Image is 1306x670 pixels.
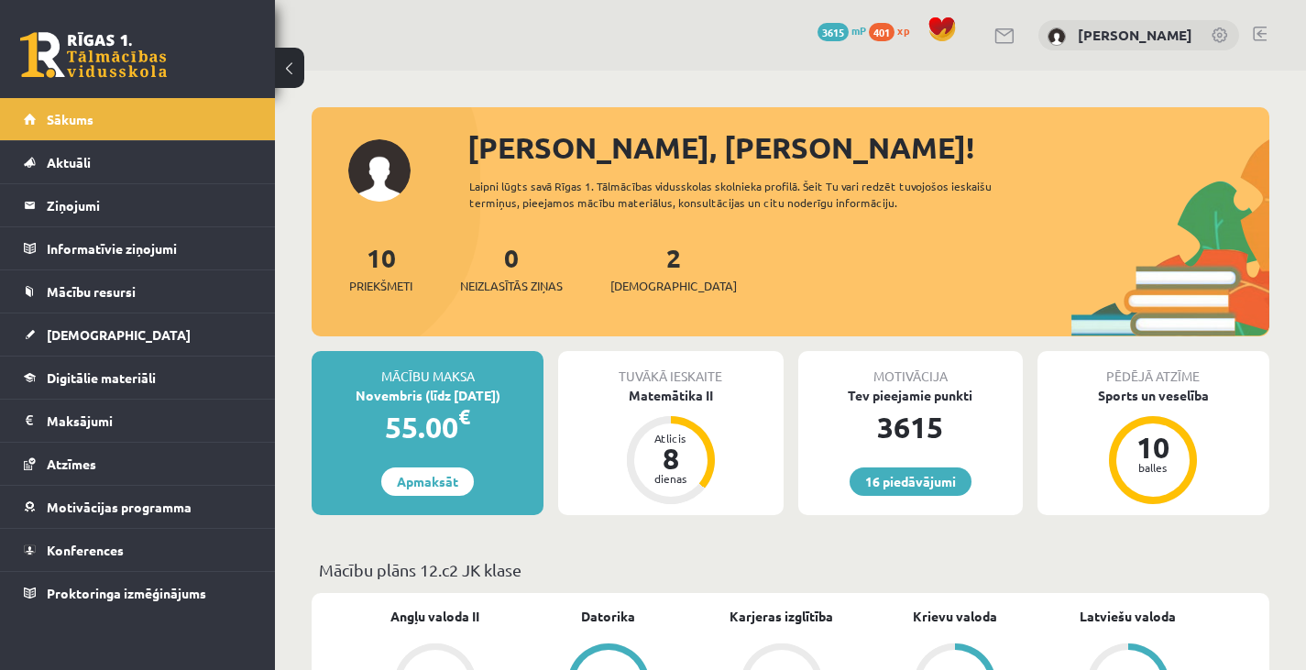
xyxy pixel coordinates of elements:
[869,23,918,38] a: 401 xp
[312,351,543,386] div: Mācību maksa
[798,405,1023,449] div: 3615
[24,357,252,399] a: Digitālie materiāli
[319,557,1262,582] p: Mācību plāns 12.c2 JK klase
[1037,386,1269,405] div: Sports un veselība
[24,443,252,485] a: Atzīmes
[850,467,971,496] a: 16 piedāvājumi
[1078,26,1192,44] a: [PERSON_NAME]
[24,98,252,140] a: Sākums
[818,23,849,41] span: 3615
[1125,433,1180,462] div: 10
[869,23,894,41] span: 401
[24,227,252,269] a: Informatīvie ziņojumi
[460,277,563,295] span: Neizlasītās ziņas
[610,241,737,295] a: 2[DEMOGRAPHIC_DATA]
[460,241,563,295] a: 0Neizlasītās ziņas
[312,386,543,405] div: Novembris (līdz [DATE])
[47,369,156,386] span: Digitālie materiāli
[643,473,698,484] div: dienas
[349,277,412,295] span: Priekšmeti
[818,23,866,38] a: 3615 mP
[24,486,252,528] a: Motivācijas programma
[1125,462,1180,473] div: balles
[798,386,1023,405] div: Tev pieejamie punkti
[1037,386,1269,507] a: Sports un veselība 10 balles
[798,351,1023,386] div: Motivācija
[24,529,252,571] a: Konferences
[47,400,252,442] legend: Maksājumi
[24,313,252,356] a: [DEMOGRAPHIC_DATA]
[581,607,635,626] a: Datorika
[24,270,252,313] a: Mācību resursi
[558,351,783,386] div: Tuvākā ieskaite
[47,184,252,226] legend: Ziņojumi
[913,607,997,626] a: Krievu valoda
[47,326,191,343] span: [DEMOGRAPHIC_DATA]
[349,241,412,295] a: 10Priekšmeti
[1037,351,1269,386] div: Pēdējā atzīme
[47,542,124,558] span: Konferences
[458,403,470,430] span: €
[643,433,698,444] div: Atlicis
[610,277,737,295] span: [DEMOGRAPHIC_DATA]
[381,467,474,496] a: Apmaksāt
[1080,607,1176,626] a: Latviešu valoda
[24,400,252,442] a: Maksājumi
[558,386,783,405] div: Matemātika II
[47,585,206,601] span: Proktoringa izmēģinājums
[47,111,93,127] span: Sākums
[47,499,192,515] span: Motivācijas programma
[20,32,167,78] a: Rīgas 1. Tālmācības vidusskola
[558,386,783,507] a: Matemātika II Atlicis 8 dienas
[24,141,252,183] a: Aktuāli
[312,405,543,449] div: 55.00
[24,572,252,614] a: Proktoringa izmēģinājums
[851,23,866,38] span: mP
[469,178,1044,211] div: Laipni lūgts savā Rīgas 1. Tālmācības vidusskolas skolnieka profilā. Šeit Tu vari redzēt tuvojošo...
[897,23,909,38] span: xp
[730,607,833,626] a: Karjeras izglītība
[47,227,252,269] legend: Informatīvie ziņojumi
[390,607,479,626] a: Angļu valoda II
[47,283,136,300] span: Mācību resursi
[1048,27,1066,46] img: Nikoletta Nikolajenko
[47,456,96,472] span: Atzīmes
[643,444,698,473] div: 8
[24,184,252,226] a: Ziņojumi
[467,126,1269,170] div: [PERSON_NAME], [PERSON_NAME]!
[47,154,91,170] span: Aktuāli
